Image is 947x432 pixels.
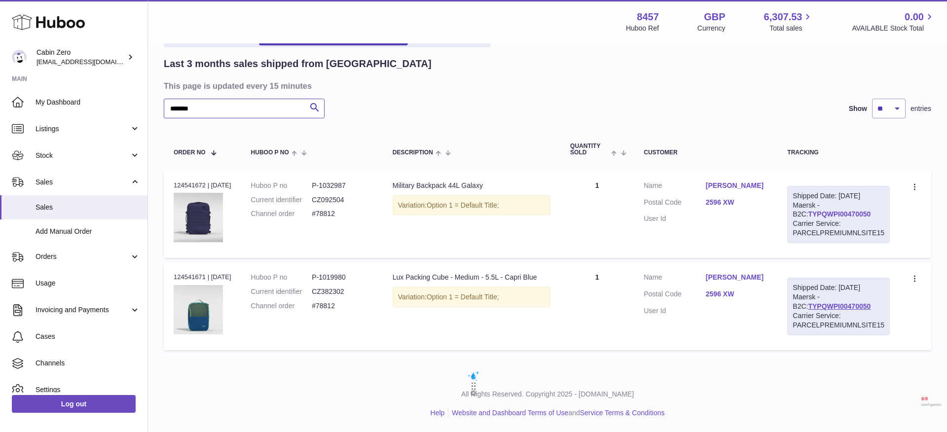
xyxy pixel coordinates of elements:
h3: This page is updated every 15 minutes [164,80,929,91]
div: Shipped Date: [DATE] [793,283,884,292]
span: Option 1 = Default Title; [427,293,499,301]
a: Service Terms & Conditions [580,409,665,417]
dt: Channel order [251,209,312,218]
td: 1 [560,263,634,350]
dt: Huboo P no [251,181,312,190]
div: Maersk - B2C: [787,278,890,335]
dt: Name [644,181,706,193]
span: Quantity Sold [570,143,609,156]
span: Sales [36,178,130,187]
div: Variation: [393,195,550,216]
dd: CZ092504 [312,195,373,205]
p: All Rights Reserved. Copyright 2025 - [DOMAIN_NAME] [156,390,939,399]
dt: Current identifier [251,287,312,296]
img: MILITARY-44L-GALAXY-BLUE-FRONT.jpg [174,193,223,242]
span: Usage [36,279,140,288]
a: [PERSON_NAME] [706,273,768,282]
div: Shipped Date: [DATE] [793,191,884,201]
a: TYPQWPI00470050 [808,210,871,218]
dt: Current identifier [251,195,312,205]
span: Order No [174,149,206,156]
span: Sales [36,203,140,212]
div: Huboo Ref [626,24,659,33]
span: 0 / 0 [921,396,941,402]
div: 124541671 | [DATE] [174,273,231,282]
div: Variation: [393,287,550,307]
a: TYPQWPI00470050 [808,302,871,310]
a: 2596 XW [706,289,768,299]
span: Stock [36,151,130,160]
span: Total sales [769,24,813,33]
span: 0.00 [905,10,924,24]
dt: Huboo P no [251,273,312,282]
span: Listings [36,124,130,134]
td: 1 [560,171,634,258]
dd: P-1032987 [312,181,373,190]
div: Carrier Service: PARCELPREMIUMNLSITE15 [793,219,884,238]
span: Add Manual Order [36,227,140,236]
dt: Channel order [251,301,312,311]
span: Orders [36,252,130,261]
dd: P-1019980 [312,273,373,282]
div: Military Backpack 44L Galaxy [393,181,550,190]
a: 2596 XW [706,198,768,207]
span: Option 1 = Default Title; [427,201,499,209]
a: Log out [12,395,136,413]
img: LUX-SIZE-M-CAPRI-BLUE-FRONT.jpg [174,285,223,334]
a: [PERSON_NAME] [706,181,768,190]
dt: Postal Code [644,289,706,301]
li: and [448,408,664,418]
span: Invoicing and Payments [36,305,130,315]
div: Carrier Service: PARCELPREMIUMNLSITE15 [793,311,884,330]
span: Cases [36,332,140,341]
span: used queries [921,402,941,407]
a: Help [431,409,445,417]
strong: 8457 [637,10,659,24]
span: [EMAIL_ADDRESS][DOMAIN_NAME] [36,58,145,66]
div: Maersk - B2C: [787,186,890,243]
div: Lux Packing Cube - Medium - 5.5L - Capri Blue [393,273,550,282]
dd: CZ382302 [312,287,373,296]
h2: Last 3 months sales shipped from [GEOGRAPHIC_DATA] [164,57,432,71]
span: My Dashboard [36,98,140,107]
dt: User Id [644,214,706,223]
a: 6,307.53 Total sales [764,10,814,33]
dt: Name [644,273,706,285]
strong: GBP [704,10,725,24]
div: 124541672 | [DATE] [174,181,231,190]
a: Website and Dashboard Terms of Use [452,409,568,417]
a: 0.00 AVAILABLE Stock Total [852,10,935,33]
label: Show [849,104,867,113]
dt: User Id [644,306,706,316]
img: huboo@cabinzero.com [12,50,27,65]
span: Huboo P no [251,149,289,156]
span: Description [393,149,433,156]
span: Channels [36,359,140,368]
dt: Postal Code [644,198,706,210]
span: AVAILABLE Stock Total [852,24,935,33]
div: Currency [697,24,726,33]
span: entries [911,104,931,113]
div: Customer [644,149,767,156]
dd: #78812 [312,301,373,311]
div: Tracking [787,149,890,156]
dd: #78812 [312,209,373,218]
div: Cabin Zero [36,48,125,67]
span: 6,307.53 [764,10,802,24]
span: Settings [36,385,140,395]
